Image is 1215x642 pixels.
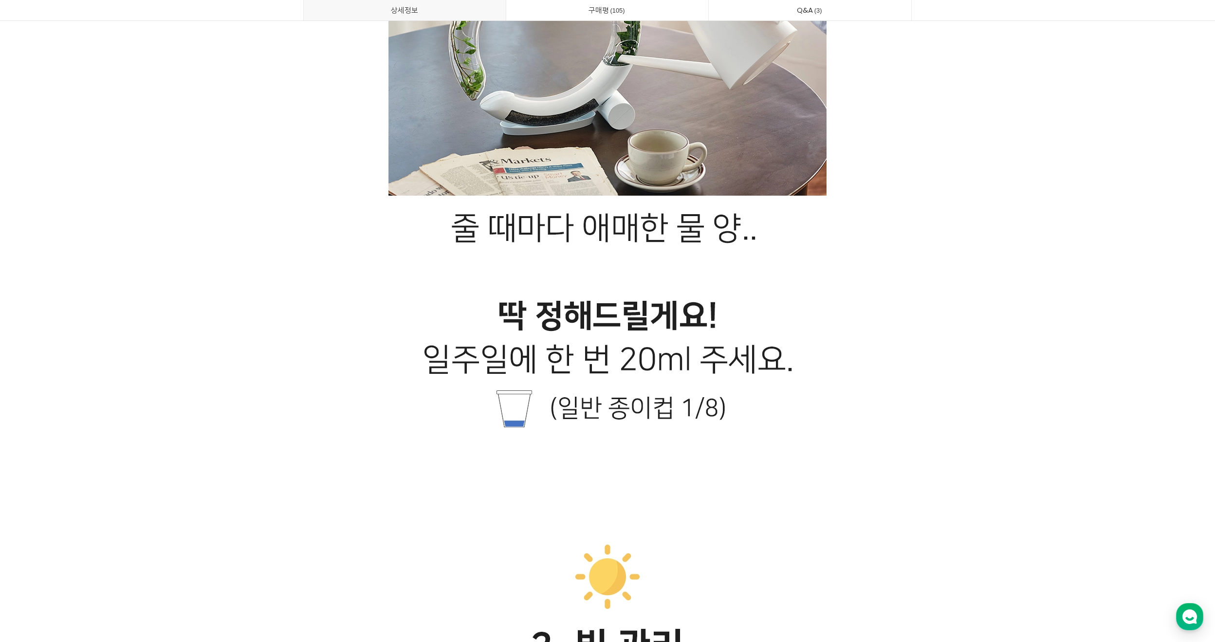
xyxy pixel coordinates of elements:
a: 대화 [64,309,126,333]
span: 3 [813,5,824,16]
span: 대화 [89,324,101,331]
span: 105 [609,5,626,16]
span: 홈 [31,323,37,331]
a: 홈 [3,309,64,333]
a: 설정 [126,309,187,333]
span: 설정 [150,323,162,331]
